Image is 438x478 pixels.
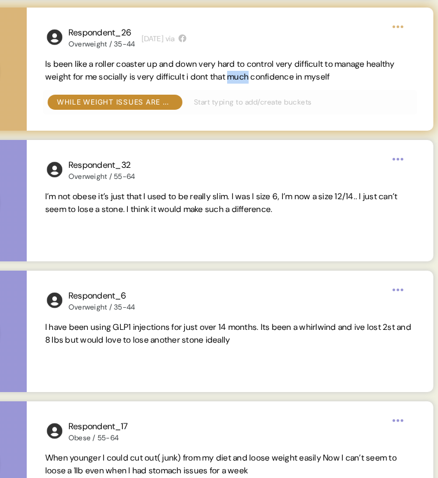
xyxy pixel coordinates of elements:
[45,191,398,214] span: I’m not obese it’s just that I used to be really slim. I was I size 6, I’m now a size 12/14.. I j...
[166,33,175,45] span: via
[45,322,411,345] span: I have been using GLP1 injections for just over 14 months. Its been a whirlwind and ive lost 2st ...
[187,96,412,109] input: Start typing to add/create buckets
[45,59,395,82] span: Is been like a roller coaster up and down very hard to control very difficult to manage healthy w...
[45,160,64,179] img: l1ibTKarBSWXLOhlfT5LxFP+OttMJpPJZDKZTCbz9PgHEggSPYjZSwEAAAAASUVORK5CYII=
[45,452,397,476] span: When younger I could cut out( junk) from my diet and loose weight easily Now I can’t seem to loos...
[69,26,135,39] div: Respondent_26
[142,33,163,45] time: [DATE]
[69,433,128,443] div: Obese / 55-64
[57,97,173,107] div: While weight issues are often a lifelong problem, many say up-and-down cycles are common.
[69,172,135,181] div: Overweight / 55-64
[45,422,64,440] img: l1ibTKarBSWXLOhlfT5LxFP+OttMJpPJZDKZTCbz9PgHEggSPYjZSwEAAAAASUVORK5CYII=
[69,39,135,49] div: Overweight / 35-44
[69,420,128,433] div: Respondent_17
[69,159,135,172] div: Respondent_32
[69,303,135,312] div: Overweight / 35-44
[45,28,64,46] img: l1ibTKarBSWXLOhlfT5LxFP+OttMJpPJZDKZTCbz9PgHEggSPYjZSwEAAAAASUVORK5CYII=
[45,291,64,310] img: l1ibTKarBSWXLOhlfT5LxFP+OttMJpPJZDKZTCbz9PgHEggSPYjZSwEAAAAASUVORK5CYII=
[69,289,135,303] div: Respondent_6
